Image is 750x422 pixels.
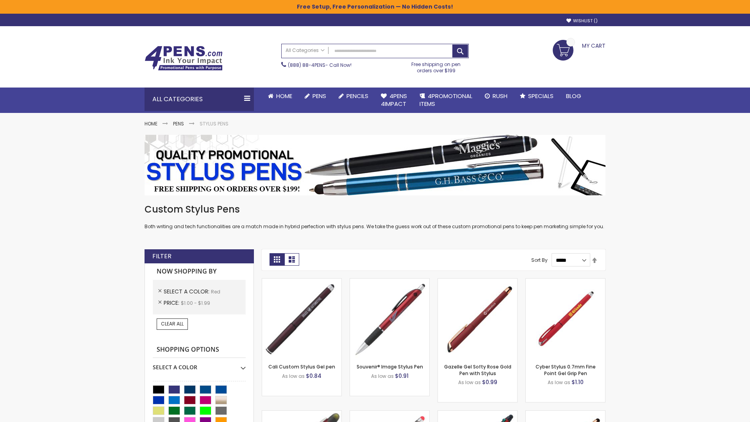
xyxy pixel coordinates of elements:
span: $0.84 [306,372,321,380]
a: All Categories [282,44,329,57]
span: 4PROMOTIONAL ITEMS [420,92,472,108]
h1: Custom Stylus Pens [145,203,605,216]
strong: Now Shopping by [153,263,246,280]
img: Cyber Stylus 0.7mm Fine Point Gel Grip Pen-Red [526,279,605,358]
span: Home [276,92,292,100]
span: Pencils [346,92,368,100]
span: As low as [548,379,570,386]
div: Both writing and tech functionalities are a match made in hybrid perfection with stylus pens. We ... [145,203,605,230]
a: Cali Custom Stylus Gel pen-Red [262,278,341,285]
a: Souvenir® Jalan Highlighter Stylus Pen Combo-Red [262,410,341,417]
span: As low as [458,379,481,386]
strong: Stylus Pens [200,120,229,127]
a: Gazelle Gel Softy Rose Gold Pen with Stylus - ColorJet-Red [526,410,605,417]
span: Pens [312,92,326,100]
a: Cyber Stylus 0.7mm Fine Point Gel Grip Pen-Red [526,278,605,285]
span: All Categories [286,47,325,54]
a: Cyber Stylus 0.7mm Fine Point Gel Grip Pen [536,363,596,376]
a: Pens [298,88,332,105]
span: $0.91 [395,372,409,380]
span: As low as [371,373,394,379]
img: 4Pens Custom Pens and Promotional Products [145,46,223,71]
a: Orbitor 4 Color Assorted Ink Metallic Stylus Pens-Red [438,410,517,417]
span: Select A Color [164,288,211,295]
a: Gazelle Gel Softy Rose Gold Pen with Stylus-Red [438,278,517,285]
a: Wishlist [566,18,598,24]
a: Rush [479,88,514,105]
a: Blog [560,88,587,105]
span: Blog [566,92,581,100]
span: As low as [282,373,305,379]
div: Select A Color [153,358,246,371]
a: Islander Softy Gel with Stylus - ColorJet Imprint-Red [350,410,429,417]
a: Home [145,120,157,127]
img: Gazelle Gel Softy Rose Gold Pen with Stylus-Red [438,279,517,358]
img: Souvenir® Image Stylus Pen-Red [350,279,429,358]
a: 4Pens4impact [375,88,413,113]
a: Pencils [332,88,375,105]
a: 4PROMOTIONALITEMS [413,88,479,113]
span: Price [164,299,181,307]
span: Red [211,288,220,295]
a: Home [262,88,298,105]
img: Stylus Pens [145,135,605,195]
a: (888) 88-4PENS [288,62,325,68]
a: Pens [173,120,184,127]
span: Rush [493,92,507,100]
div: All Categories [145,88,254,111]
span: $0.99 [482,378,497,386]
a: Gazelle Gel Softy Rose Gold Pen with Stylus [444,363,511,376]
strong: Grid [270,253,284,266]
a: Cali Custom Stylus Gel pen [268,363,335,370]
a: Souvenir® Image Stylus Pen [357,363,423,370]
div: Free shipping on pen orders over $199 [404,58,469,74]
a: Specials [514,88,560,105]
a: Clear All [157,318,188,329]
span: Clear All [161,320,184,327]
label: Sort By [531,257,548,263]
span: $1.00 - $1.99 [181,300,210,306]
a: Souvenir® Image Stylus Pen-Red [350,278,429,285]
span: - Call Now! [288,62,352,68]
strong: Shopping Options [153,342,246,358]
img: Cali Custom Stylus Gel pen-Red [262,279,341,358]
span: Specials [528,92,554,100]
strong: Filter [152,252,171,261]
span: 4Pens 4impact [381,92,407,108]
span: $1.10 [571,378,584,386]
